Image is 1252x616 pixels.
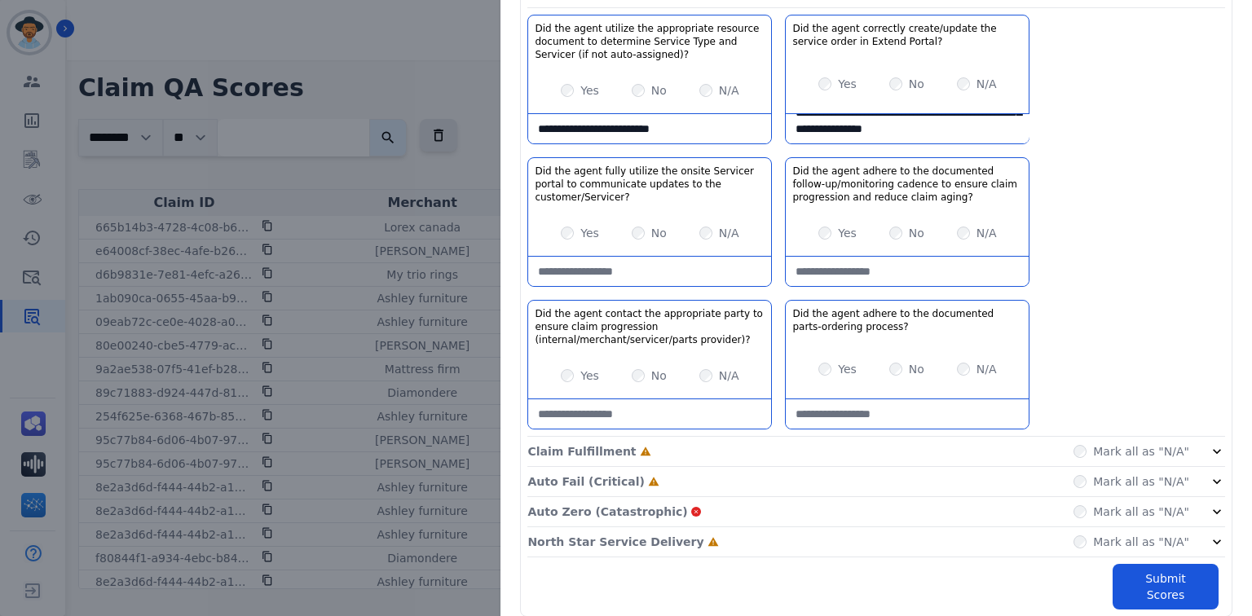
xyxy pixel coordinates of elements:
label: N/A [976,76,997,92]
label: No [909,361,924,377]
label: No [909,225,924,241]
label: Mark all as "N/A" [1093,534,1189,550]
h3: Did the agent contact the appropriate party to ensure claim progression (internal/merchant/servic... [535,307,765,346]
label: N/A [719,82,739,99]
p: Claim Fulfillment [527,443,636,460]
label: No [651,367,667,384]
h3: Did the agent correctly create/update the service order in Extend Portal? [792,22,1022,48]
label: Yes [838,225,857,241]
p: North Star Service Delivery [527,534,703,550]
label: Yes [838,76,857,92]
button: Submit Scores [1113,564,1219,609]
label: N/A [719,367,739,384]
label: N/A [719,225,739,241]
label: No [651,225,667,241]
h3: Did the agent fully utilize the onsite Servicer portal to communicate updates to the customer/Ser... [535,165,765,204]
label: N/A [976,361,997,377]
label: No [651,82,667,99]
label: N/A [976,225,997,241]
label: Yes [580,82,599,99]
p: Auto Zero (Catastrophic) [527,504,687,520]
label: Yes [580,225,599,241]
h3: Did the agent adhere to the documented follow-up/monitoring cadence to ensure claim progression a... [792,165,1022,204]
label: Yes [838,361,857,377]
p: Auto Fail (Critical) [527,473,644,490]
label: Mark all as "N/A" [1093,443,1189,460]
h3: Did the agent adhere to the documented parts-ordering process? [792,307,1022,333]
label: No [909,76,924,92]
label: Yes [580,367,599,384]
label: Mark all as "N/A" [1093,504,1189,520]
label: Mark all as "N/A" [1093,473,1189,490]
h3: Did the agent utilize the appropriate resource document to determine Service Type and Servicer (i... [535,22,765,61]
